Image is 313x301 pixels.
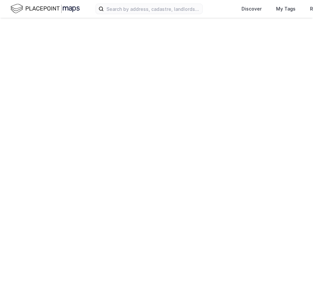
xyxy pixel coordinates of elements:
[11,3,80,14] img: logo.f888ab2527a4732fd821a326f86c7f29.svg
[276,5,296,13] div: My Tags
[280,269,313,301] iframe: Chat Widget
[242,5,262,13] div: Discover
[104,4,202,14] input: Search by address, cadastre, landlords, tenants or people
